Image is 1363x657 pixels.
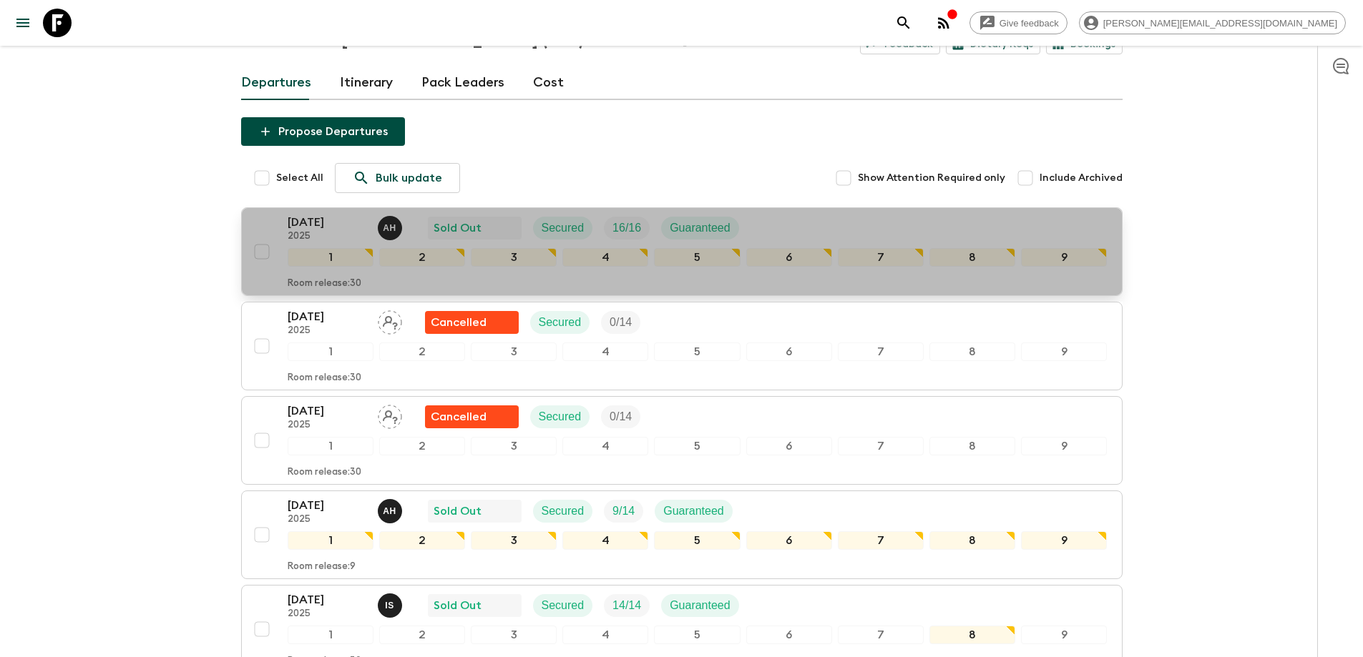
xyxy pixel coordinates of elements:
a: Pack Leaders [421,66,504,100]
div: [PERSON_NAME][EMAIL_ADDRESS][DOMAIN_NAME] [1079,11,1346,34]
p: 2025 [288,231,366,242]
a: Give feedback [969,11,1068,34]
div: Trip Fill [604,594,650,617]
div: Secured [533,217,593,239]
button: AH [378,216,405,240]
p: Cancelled [431,314,487,331]
div: Trip Fill [604,500,643,523]
button: Propose Departures [241,117,405,146]
p: Secured [539,314,582,331]
div: 3 [471,437,557,455]
div: 9 [1021,342,1107,361]
p: [DATE] [288,402,366,420]
div: 3 [471,626,557,644]
div: 8 [929,626,1015,644]
span: Alenka Hriberšek [378,220,405,232]
div: Flash Pack cancellation [425,405,519,428]
div: 8 [929,342,1015,361]
p: Room release: 30 [288,278,361,290]
div: 1 [288,248,373,267]
div: Trip Fill [601,311,640,334]
div: 6 [746,626,832,644]
div: 9 [1021,248,1107,267]
p: Cancelled [431,408,487,425]
p: Bulk update [376,169,442,187]
button: menu [9,9,37,37]
div: 9 [1021,626,1107,644]
p: [DATE] [288,214,366,231]
div: 7 [838,342,924,361]
p: [DATE] [288,497,366,514]
div: 2 [379,531,465,550]
div: 4 [562,531,648,550]
div: 3 [471,342,557,361]
div: 2 [379,342,465,361]
div: 3 [471,531,557,550]
div: 4 [562,248,648,267]
span: Give feedback [992,18,1067,29]
p: Sold Out [434,597,482,614]
div: 7 [838,437,924,455]
div: Secured [533,594,593,617]
p: Sold Out [434,219,482,237]
div: 1 [288,626,373,644]
div: Trip Fill [601,405,640,428]
p: 16 / 16 [612,219,641,237]
span: Alenka Hriberšek [378,503,405,515]
div: Secured [530,405,590,428]
div: 8 [929,248,1015,267]
div: 9 [1021,531,1107,550]
span: Include Archived [1040,171,1123,185]
p: Guaranteed [663,503,724,520]
p: Guaranteed [670,597,731,614]
p: 2025 [288,325,366,337]
p: Secured [542,503,585,520]
div: 3 [471,248,557,267]
a: Cost [533,66,564,100]
div: 7 [838,531,924,550]
div: 2 [379,437,465,455]
button: search adventures [889,9,918,37]
div: Secured [533,500,593,523]
p: 2025 [288,608,366,620]
div: 2 [379,626,465,644]
button: [DATE]2025Alenka HriberšekSold OutSecuredTrip FillGuaranteed123456789Room release:30 [241,207,1123,296]
span: Assign pack leader [378,409,402,420]
div: 1 [288,342,373,361]
div: 2 [379,248,465,267]
p: [DATE] [288,308,366,325]
div: 6 [746,248,832,267]
p: A H [383,505,396,517]
p: 14 / 14 [612,597,641,614]
p: Room release: 30 [288,372,361,384]
div: 5 [654,342,740,361]
span: Select All [276,171,323,185]
p: I S [385,600,394,611]
div: 7 [838,248,924,267]
p: 0 / 14 [610,314,632,331]
p: Secured [542,219,585,237]
span: Assign pack leader [378,315,402,326]
p: 2025 [288,514,366,525]
div: 8 [929,437,1015,455]
p: Sold Out [434,503,482,520]
p: Secured [539,408,582,425]
p: [DATE] [288,591,366,608]
div: 1 [288,437,373,455]
p: 0 / 14 [610,408,632,425]
button: AH [378,499,405,523]
div: 6 [746,531,832,550]
div: 4 [562,342,648,361]
button: IS [378,593,405,618]
button: [DATE]2025Assign pack leaderFlash Pack cancellationSecuredTrip Fill123456789Room release:30 [241,396,1123,485]
div: 1 [288,531,373,550]
a: Departures [241,66,311,100]
div: 8 [929,531,1015,550]
span: Ivan Stojanović [378,598,405,609]
button: [DATE]2025Assign pack leaderFlash Pack cancellationSecuredTrip Fill123456789Room release:30 [241,302,1123,390]
span: [PERSON_NAME][EMAIL_ADDRESS][DOMAIN_NAME] [1095,18,1345,29]
p: A H [383,222,396,234]
p: Secured [542,597,585,614]
div: 5 [654,626,740,644]
div: 5 [654,248,740,267]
